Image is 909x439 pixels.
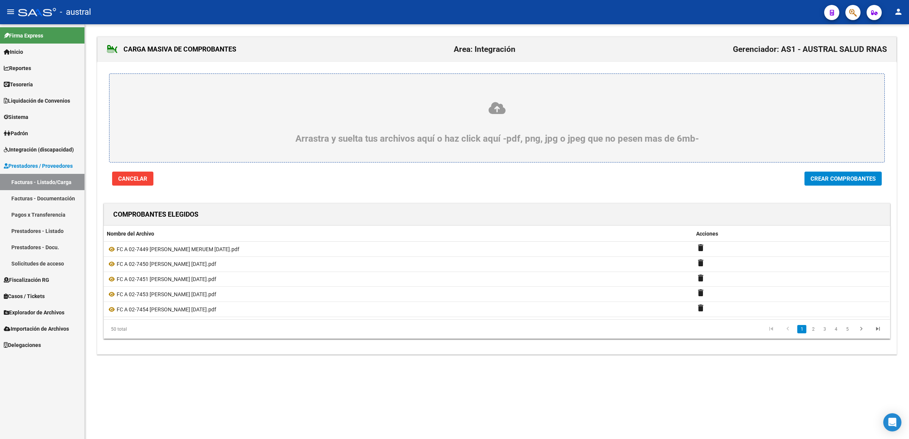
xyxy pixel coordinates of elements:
span: Crear Comprobantes [811,175,876,182]
div: Open Intercom Messenger [883,413,901,431]
span: FC A 02-7453 [PERSON_NAME] [DATE].pdf [117,291,216,297]
h2: Gerenciador: AS1 - AUSTRAL SALUD RNAS [733,42,887,56]
span: FC A 02-7454 [PERSON_NAME] [DATE].pdf [117,306,216,312]
a: 3 [820,325,829,333]
li: page 3 [819,323,830,336]
span: FC A 02-7449 [PERSON_NAME] MERUEM [DATE].pdf [117,246,239,252]
mat-icon: person [894,7,903,16]
datatable-header-cell: Nombre del Archivo [104,226,693,242]
span: Liquidación de Convenios [4,97,70,105]
mat-icon: delete [696,258,705,267]
mat-icon: delete [696,303,705,312]
a: go to last page [871,325,885,333]
span: Nombre del Archivo [107,231,154,237]
li: page 5 [842,323,853,336]
div: 50 total [104,320,259,339]
mat-icon: delete [696,288,705,297]
mat-icon: menu [6,7,15,16]
button: Cancelar [112,172,153,186]
span: Inicio [4,48,23,56]
span: Integración (discapacidad) [4,145,74,154]
span: Prestadores / Proveedores [4,162,73,170]
button: Crear Comprobantes [804,172,882,186]
li: page 2 [807,323,819,336]
h1: CARGA MASIVA DE COMPROBANTES [107,43,236,55]
datatable-header-cell: Acciones [693,226,890,242]
span: Firma Express [4,31,43,40]
span: Reportes [4,64,31,72]
span: Sistema [4,113,28,121]
h1: COMPROBANTES ELEGIDOS [113,208,198,220]
span: Padrón [4,129,28,137]
span: Tesorería [4,80,33,89]
mat-icon: delete [696,273,705,283]
span: Importación de Archivos [4,325,69,333]
span: Acciones [696,231,718,237]
a: 5 [843,325,852,333]
a: 1 [797,325,806,333]
span: Cancelar [118,175,147,182]
span: FC A 02-7450 [PERSON_NAME] [DATE].pdf [117,261,216,267]
mat-icon: delete [696,243,705,252]
a: 4 [831,325,840,333]
a: 2 [809,325,818,333]
div: Arrastra y suelta tus archivos aquí o haz click aquí -pdf, png, jpg o jpeg que no pesen mas de 6mb- [128,101,866,144]
a: go to first page [764,325,778,333]
h2: Area: Integración [454,42,515,56]
span: Delegaciones [4,341,41,349]
li: page 4 [830,323,842,336]
a: go to next page [854,325,868,333]
span: - austral [60,4,91,20]
span: FC A 02-7451 [PERSON_NAME] [DATE].pdf [117,276,216,282]
span: Explorador de Archivos [4,308,64,317]
span: Fiscalización RG [4,276,49,284]
li: page 1 [796,323,807,336]
span: Casos / Tickets [4,292,45,300]
a: go to previous page [781,325,795,333]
